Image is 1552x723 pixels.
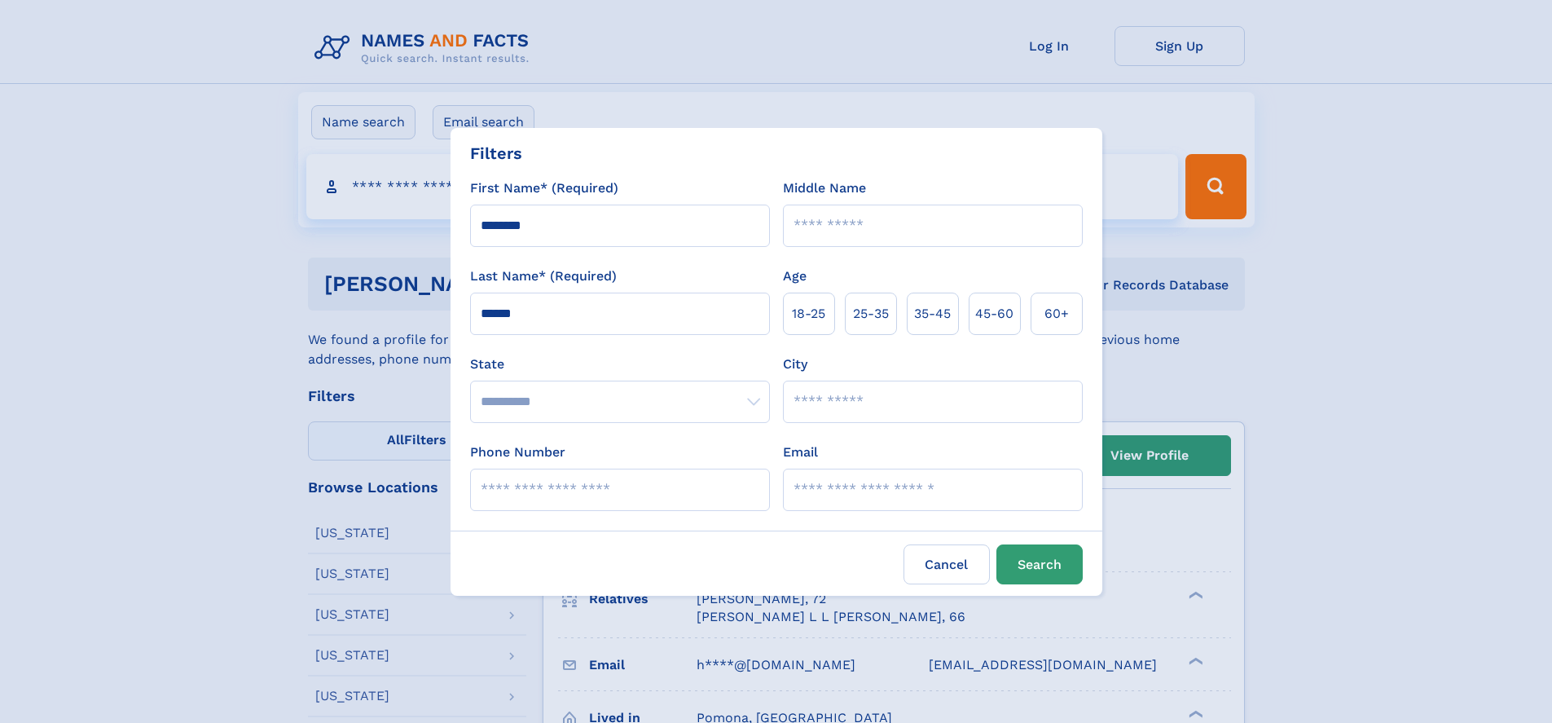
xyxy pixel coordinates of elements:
[904,544,990,584] label: Cancel
[470,141,522,165] div: Filters
[975,304,1013,324] span: 45‑60
[783,179,866,198] label: Middle Name
[783,443,818,462] label: Email
[783,267,807,286] label: Age
[792,304,825,324] span: 18‑25
[470,355,770,374] label: State
[470,443,565,462] label: Phone Number
[1044,304,1069,324] span: 60+
[470,179,618,198] label: First Name* (Required)
[853,304,889,324] span: 25‑35
[470,267,617,286] label: Last Name* (Required)
[914,304,951,324] span: 35‑45
[996,544,1083,584] button: Search
[783,355,807,374] label: City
